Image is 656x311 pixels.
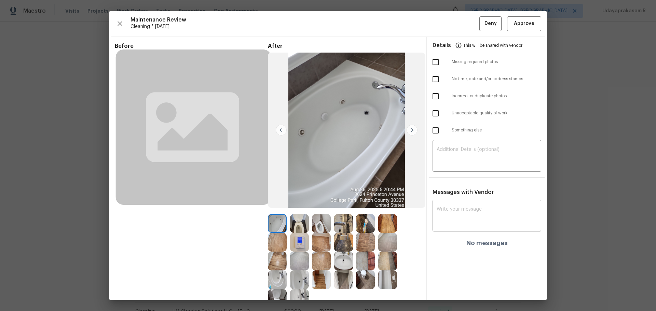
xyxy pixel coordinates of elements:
[131,16,479,23] span: Maintenance Review
[479,16,502,31] button: Deny
[276,125,287,136] img: left-chevron-button-url
[514,19,534,28] span: Approve
[452,110,541,116] span: Unacceptable quality of work
[452,59,541,65] span: Missing required photos
[427,88,547,105] div: Incorrect or duplicate photos
[452,76,541,82] span: No time, date and/or address stamps
[268,43,421,50] span: After
[433,37,451,54] span: Details
[427,71,547,88] div: No time, date and/or address stamps
[466,240,508,246] h4: No messages
[407,125,418,136] img: right-chevron-button-url
[131,23,479,30] span: Cleaning * [DATE]
[452,127,541,133] span: Something else
[115,43,268,50] span: Before
[427,105,547,122] div: Unacceptable quality of work
[463,37,522,54] span: This will be shared with vendor
[507,16,541,31] button: Approve
[427,122,547,139] div: Something else
[452,93,541,99] span: Incorrect or duplicate photos
[433,189,494,195] span: Messages with Vendor
[427,54,547,71] div: Missing required photos
[484,19,497,28] span: Deny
